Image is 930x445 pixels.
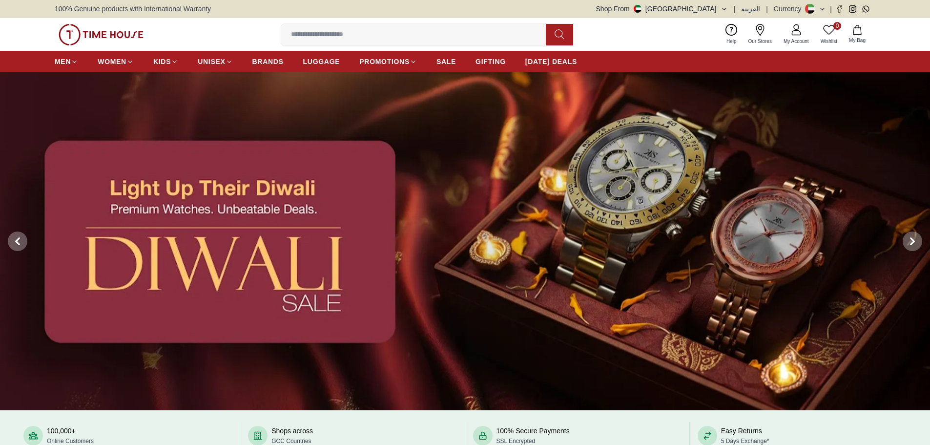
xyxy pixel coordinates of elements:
[303,57,340,66] span: LUGGAGE
[836,5,843,13] a: Facebook
[198,57,225,66] span: UNISEX
[815,22,843,47] a: 0Wishlist
[271,438,311,445] span: GCC Countries
[780,38,813,45] span: My Account
[475,57,506,66] span: GIFTING
[833,22,841,30] span: 0
[252,57,284,66] span: BRANDS
[55,53,78,70] a: MEN
[734,4,736,14] span: |
[723,38,741,45] span: Help
[436,57,456,66] span: SALE
[496,438,536,445] span: SSL Encrypted
[55,57,71,66] span: MEN
[359,53,417,70] a: PROMOTIONS
[47,438,94,445] span: Online Customers
[744,38,776,45] span: Our Stores
[830,4,832,14] span: |
[721,438,769,445] span: 5 Days Exchange*
[721,22,743,47] a: Help
[436,53,456,70] a: SALE
[359,57,410,66] span: PROMOTIONS
[303,53,340,70] a: LUGGAGE
[525,57,577,66] span: [DATE] DEALS
[252,53,284,70] a: BRANDS
[741,4,760,14] button: العربية
[153,53,178,70] a: KIDS
[743,22,778,47] a: Our Stores
[845,37,869,44] span: My Bag
[817,38,841,45] span: Wishlist
[475,53,506,70] a: GIFTING
[59,24,144,45] img: ...
[525,53,577,70] a: [DATE] DEALS
[634,5,641,13] img: United Arab Emirates
[198,53,232,70] a: UNISEX
[862,5,869,13] a: Whatsapp
[843,23,871,46] button: My Bag
[849,5,856,13] a: Instagram
[55,4,211,14] span: 100% Genuine products with International Warranty
[596,4,728,14] button: Shop From[GEOGRAPHIC_DATA]
[153,57,171,66] span: KIDS
[98,53,134,70] a: WOMEN
[774,4,806,14] div: Currency
[766,4,768,14] span: |
[98,57,126,66] span: WOMEN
